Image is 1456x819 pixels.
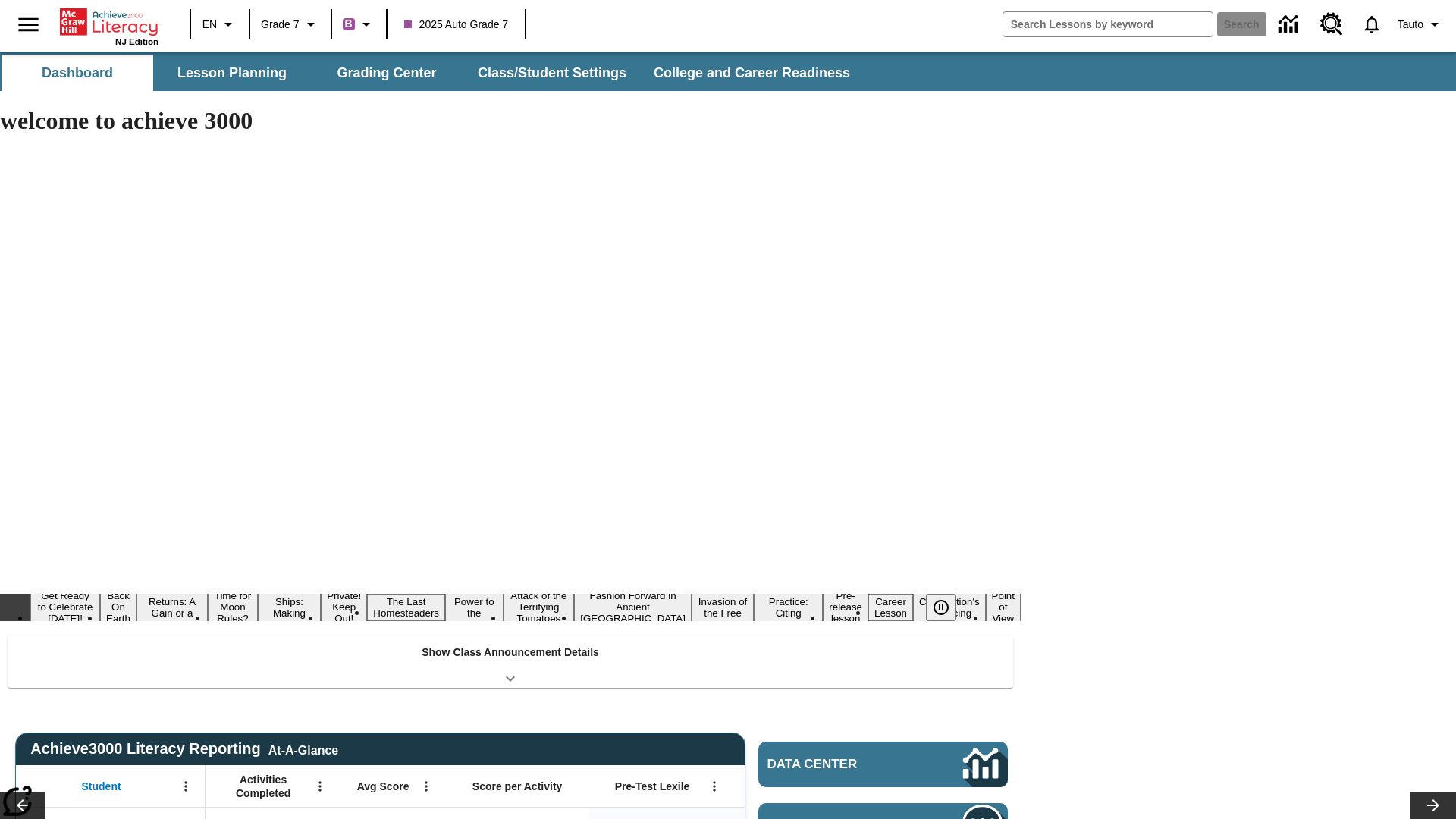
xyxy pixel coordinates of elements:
div: At-A-Glance [268,741,338,758]
a: Resource Center, Will open in new tab [1311,4,1352,45]
a: Notifications [1352,5,1392,44]
span: NJ Edition [115,37,158,46]
button: Slide 10 Fashion Forward in Ancient Rome [574,588,692,626]
button: Slide 9 Attack of the Terrifying Tomatoes [504,588,575,626]
div: Pause [926,594,971,621]
button: Slide 8 Solar Power to the People [445,582,504,632]
button: Open side menu [6,2,51,47]
button: Lesson Planning [156,55,308,91]
span: Data Center [767,757,911,772]
button: Class/Student Settings [466,55,639,91]
button: Open Menu [703,775,726,798]
button: Slide 15 The Constitution's Balancing Act [913,582,986,632]
button: Dashboard [2,55,153,91]
button: Slide 11 The Invasion of the Free CD [692,582,754,632]
button: Slide 4 Time for Moon Rules? [208,588,258,626]
div: Show Class Announcement Details [8,635,1013,688]
span: Avg Score [357,780,409,793]
button: Language: EN, Select a language [196,11,244,38]
button: Slide 14 Career Lesson [868,594,913,621]
button: Slide 12 Mixed Practice: Citing Evidence [754,582,823,632]
span: Student [82,780,121,793]
button: Open Menu [174,775,197,798]
button: Slide 16 Point of View [986,588,1021,626]
span: Score per Activity [472,780,563,793]
a: Data Center [758,742,1008,787]
button: Slide 3 Free Returns: A Gain or a Drain? [136,582,208,632]
input: search field [1003,12,1213,36]
button: Slide 1 Get Ready to Celebrate Juneteenth! [30,588,100,626]
button: College and Career Readiness [642,55,862,91]
span: Activities Completed [213,773,313,800]
button: Grade: Grade 7, Select a grade [255,11,326,38]
p: Show Class Announcement Details [422,645,599,661]
div: Home [60,5,158,46]
span: 2025 Auto Grade 7 [404,17,509,33]
button: Slide 13 Pre-release lesson [823,588,868,626]
button: Lesson carousel, Next [1410,792,1456,819]
span: Grade 7 [261,17,300,33]
button: Pause [926,594,956,621]
a: Home [60,7,158,37]
button: Slide 7 The Last Homesteaders [367,594,445,621]
button: Boost Class color is purple. Change class color [337,11,381,38]
button: Slide 5 Cruise Ships: Making Waves [258,582,321,632]
span: Pre-Test Lexile [615,780,690,793]
button: Grading Center [311,55,463,91]
button: Slide 2 Back On Earth [100,588,136,626]
a: Data Center [1269,4,1311,45]
button: Profile/Settings [1392,11,1450,38]
span: B [345,14,353,33]
span: Tauto [1398,17,1423,33]
button: Open Menu [415,775,438,798]
button: Slide 6 Private! Keep Out! [321,588,367,626]
span: EN [202,17,217,33]
button: Open Menu [309,775,331,798]
span: Achieve3000 Literacy Reporting [30,740,338,758]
